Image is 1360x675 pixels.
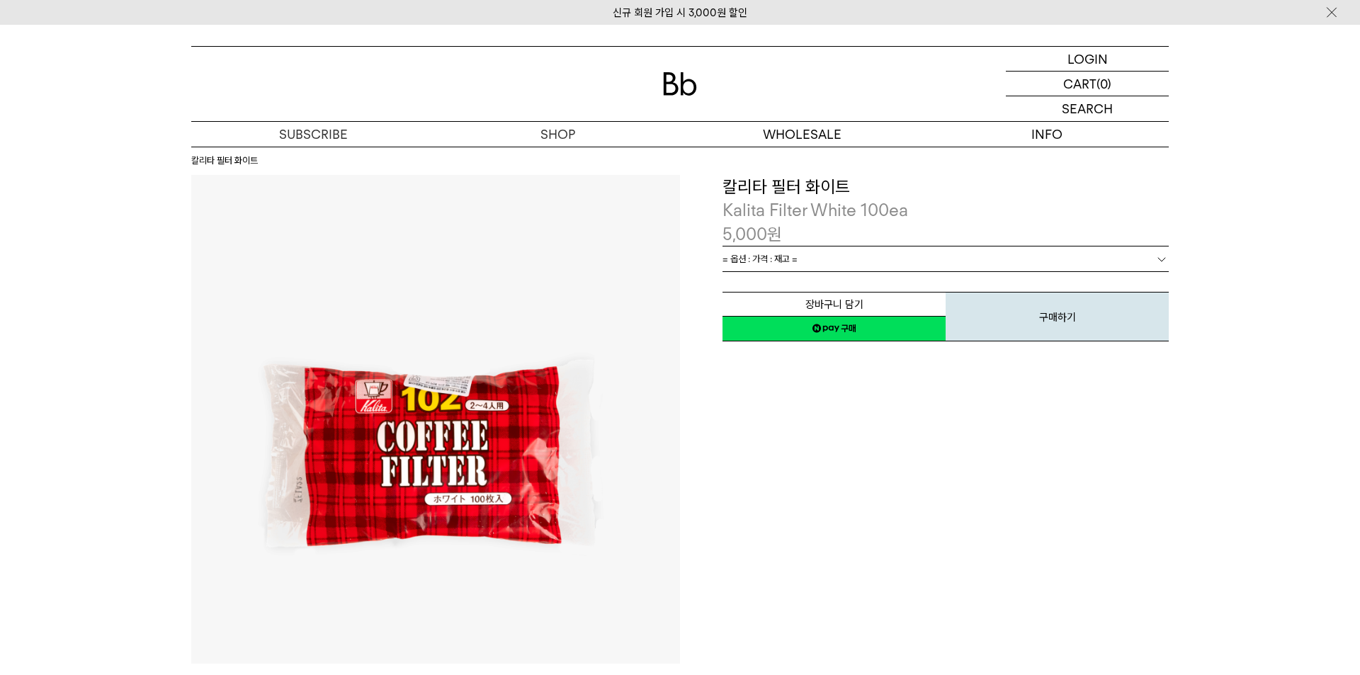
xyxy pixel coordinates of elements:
button: 구매하기 [946,292,1169,341]
img: 로고 [663,72,697,96]
p: WHOLESALE [680,122,924,147]
a: CART (0) [1006,72,1169,96]
img: 칼리타 필터 화이트 [191,175,680,664]
a: SHOP [436,122,680,147]
p: (0) [1096,72,1111,96]
p: SEARCH [1062,96,1113,121]
span: = 옵션 : 가격 : 재고 = [722,246,798,271]
a: 신규 회원 가입 시 3,000원 할인 [613,6,747,19]
span: 원 [767,224,782,244]
p: LOGIN [1067,47,1108,71]
p: INFO [924,122,1169,147]
p: CART [1063,72,1096,96]
li: 칼리타 필터 화이트 [191,154,258,168]
p: 5,000 [722,222,782,246]
h3: 칼리타 필터 화이트 [722,175,1169,199]
a: LOGIN [1006,47,1169,72]
a: SUBSCRIBE [191,122,436,147]
p: Kalita Filter White 100ea [722,198,1169,222]
a: 새창 [722,316,946,341]
button: 장바구니 담기 [722,292,946,317]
